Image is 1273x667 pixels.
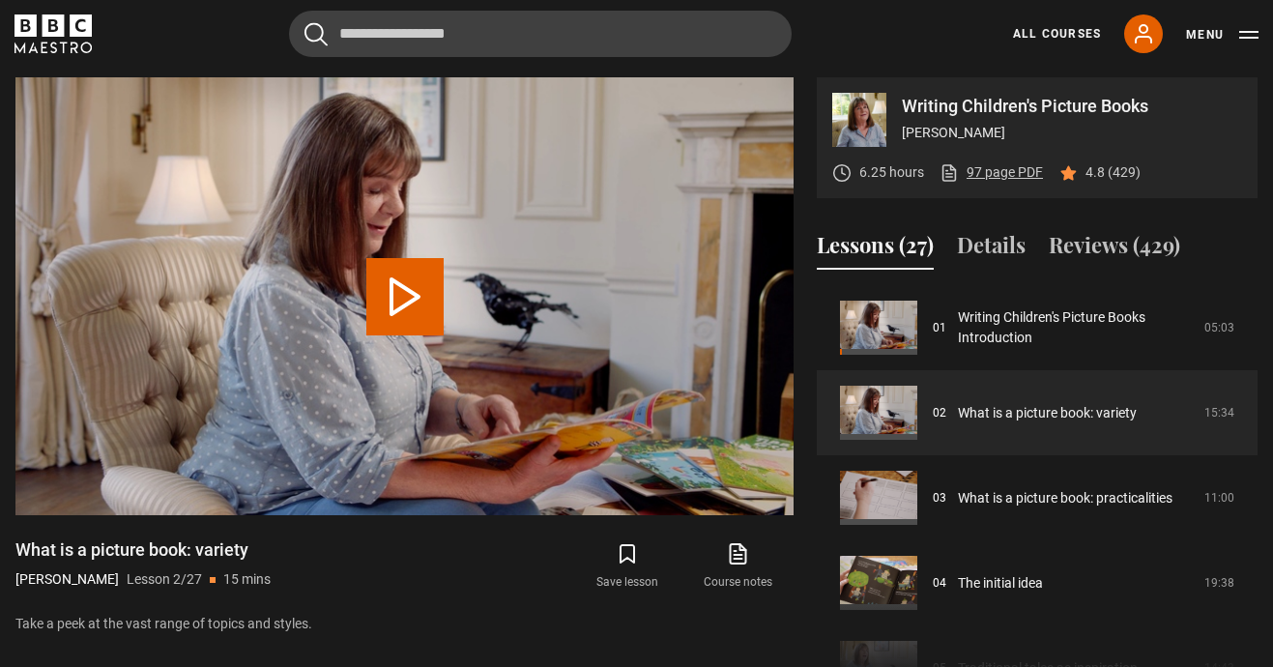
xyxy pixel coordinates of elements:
video-js: Video Player [15,77,794,515]
a: What is a picture book: practicalities [958,488,1172,508]
button: Details [957,229,1026,270]
p: Lesson 2/27 [127,569,202,590]
p: 15 mins [223,569,271,590]
svg: BBC Maestro [14,14,92,53]
p: Writing Children's Picture Books [902,98,1242,115]
a: Course notes [683,538,794,594]
p: Take a peek at the vast range of topics and styles. [15,614,794,634]
button: Reviews (429) [1049,229,1180,270]
a: What is a picture book: variety [958,403,1137,423]
a: The initial idea [958,573,1043,594]
button: Lessons (27) [817,229,934,270]
a: All Courses [1013,25,1101,43]
h1: What is a picture book: variety [15,538,271,562]
a: Writing Children's Picture Books Introduction [958,307,1193,348]
button: Submit the search query [304,22,328,46]
a: 97 page PDF [940,162,1043,183]
input: Search [289,11,792,57]
p: 6.25 hours [859,162,924,183]
p: 4.8 (429) [1085,162,1141,183]
button: Save lesson [572,538,682,594]
p: [PERSON_NAME] [902,123,1242,143]
button: Play Lesson What is a picture book: variety [366,258,444,335]
p: [PERSON_NAME] [15,569,119,590]
button: Toggle navigation [1186,25,1259,44]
